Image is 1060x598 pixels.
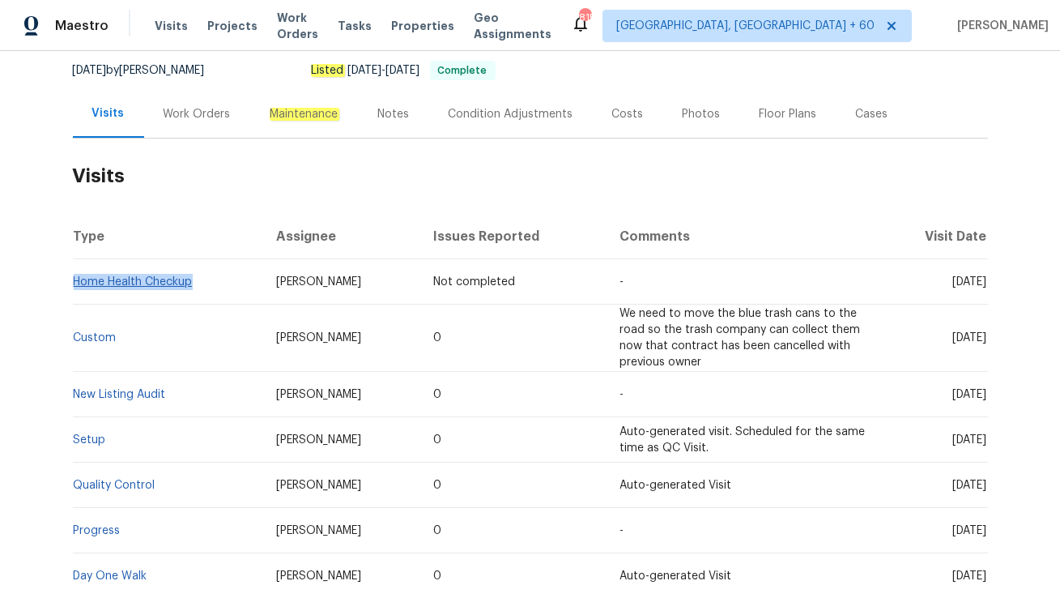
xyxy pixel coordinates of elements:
[760,106,817,122] div: Floor Plans
[74,525,121,536] a: Progress
[953,480,987,491] span: [DATE]
[616,18,875,34] span: [GEOGRAPHIC_DATA], [GEOGRAPHIC_DATA] + 60
[348,65,420,76] span: -
[348,65,382,76] span: [DATE]
[881,214,987,259] th: Visit Date
[433,525,441,536] span: 0
[420,214,607,259] th: Issues Reported
[277,10,318,42] span: Work Orders
[263,214,420,259] th: Assignee
[207,18,258,34] span: Projects
[164,106,231,122] div: Work Orders
[386,65,420,76] span: [DATE]
[55,18,109,34] span: Maestro
[433,276,515,288] span: Not completed
[74,389,166,400] a: New Listing Audit
[607,214,881,259] th: Comments
[953,434,987,446] span: [DATE]
[579,10,590,26] div: 815
[474,10,551,42] span: Geo Assignments
[73,139,988,214] h2: Visits
[953,525,987,536] span: [DATE]
[92,105,125,122] div: Visits
[619,308,860,368] span: We need to move the blue trash cans to the road so the trash company can collect them now that co...
[311,64,345,77] em: Listed
[391,18,454,34] span: Properties
[953,570,987,582] span: [DATE]
[619,276,624,288] span: -
[338,20,372,32] span: Tasks
[378,106,410,122] div: Notes
[433,332,441,344] span: 0
[73,214,264,259] th: Type
[433,434,441,446] span: 0
[155,18,188,34] span: Visits
[270,108,339,121] em: Maintenance
[74,434,106,446] a: Setup
[276,480,361,491] span: [PERSON_NAME]
[433,480,441,491] span: 0
[432,66,494,75] span: Complete
[856,106,888,122] div: Cases
[619,389,624,400] span: -
[619,570,731,582] span: Auto-generated Visit
[276,525,361,536] span: [PERSON_NAME]
[74,570,147,582] a: Day One Walk
[619,426,865,454] span: Auto-generated visit. Scheduled for the same time as QC Visit.
[433,570,441,582] span: 0
[433,389,441,400] span: 0
[73,65,107,76] span: [DATE]
[612,106,644,122] div: Costs
[953,276,987,288] span: [DATE]
[953,389,987,400] span: [DATE]
[73,61,224,80] div: by [PERSON_NAME]
[276,389,361,400] span: [PERSON_NAME]
[619,480,731,491] span: Auto-generated Visit
[74,276,193,288] a: Home Health Checkup
[276,434,361,446] span: [PERSON_NAME]
[953,332,987,344] span: [DATE]
[74,332,117,344] a: Custom
[276,570,361,582] span: [PERSON_NAME]
[951,18,1049,34] span: [PERSON_NAME]
[683,106,721,122] div: Photos
[276,276,361,288] span: [PERSON_NAME]
[619,525,624,536] span: -
[276,332,361,344] span: [PERSON_NAME]
[449,106,573,122] div: Condition Adjustments
[74,480,155,491] a: Quality Control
